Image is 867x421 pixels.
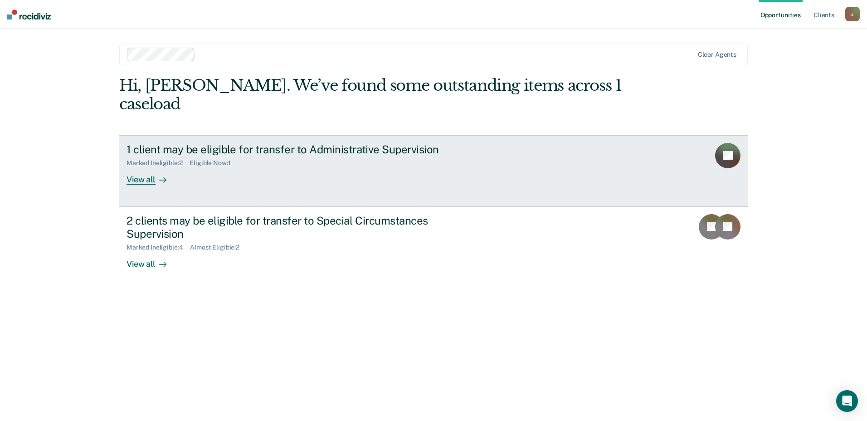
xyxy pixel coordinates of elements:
[127,159,190,167] div: Marked Ineligible : 2
[127,167,177,185] div: View all
[127,143,445,156] div: 1 client may be eligible for transfer to Administrative Supervision
[127,214,445,240] div: 2 clients may be eligible for transfer to Special Circumstances Supervision
[119,135,748,207] a: 1 client may be eligible for transfer to Administrative SupervisionMarked Ineligible:2Eligible No...
[7,10,51,20] img: Recidiviz
[836,390,858,412] div: Open Intercom Messenger
[190,244,247,251] div: Almost Eligible : 2
[698,51,736,59] div: Clear agents
[127,244,190,251] div: Marked Ineligible : 4
[119,76,622,113] div: Hi, [PERSON_NAME]. We’ve found some outstanding items across 1 caseload
[190,159,238,167] div: Eligible Now : 1
[127,251,177,269] div: View all
[119,207,748,291] a: 2 clients may be eligible for transfer to Special Circumstances SupervisionMarked Ineligible:4Alm...
[845,7,860,21] button: s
